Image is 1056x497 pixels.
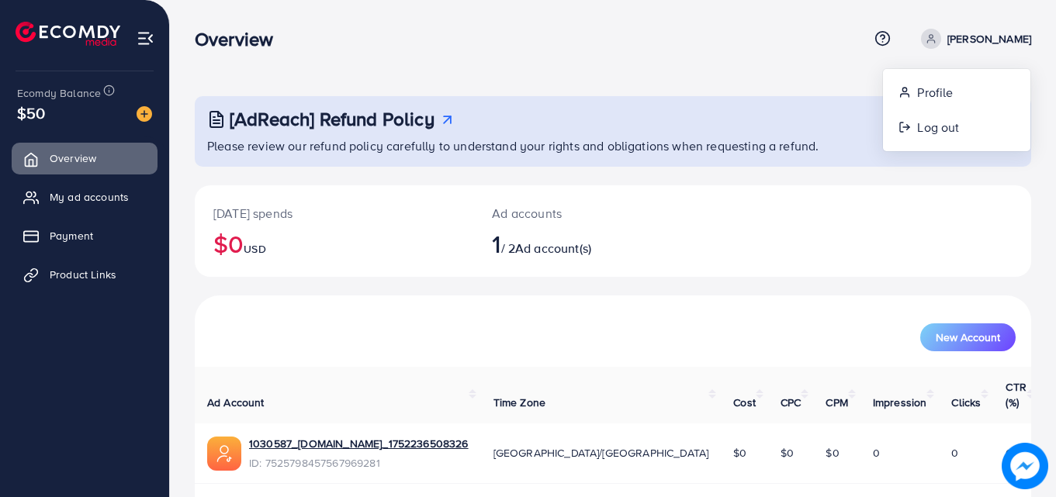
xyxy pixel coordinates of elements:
[492,226,500,261] span: 1
[12,143,158,174] a: Overview
[207,136,1022,155] p: Please review our refund policy carefully to understand your rights and obligations when requesti...
[213,204,455,223] p: [DATE] spends
[230,108,435,130] h3: [AdReach] Refund Policy
[493,395,545,410] span: Time Zone
[951,395,981,410] span: Clicks
[1002,443,1048,489] img: image
[826,395,847,410] span: CPM
[733,395,756,410] span: Cost
[917,118,959,136] span: Log out
[882,68,1031,152] ul: [PERSON_NAME]
[50,150,96,166] span: Overview
[915,29,1031,49] a: [PERSON_NAME]
[873,395,927,410] span: Impression
[493,445,709,461] span: [GEOGRAPHIC_DATA]/[GEOGRAPHIC_DATA]
[826,445,839,461] span: $0
[492,229,664,258] h2: / 2
[920,323,1016,351] button: New Account
[16,22,120,46] img: logo
[936,332,1000,343] span: New Account
[50,228,93,243] span: Payment
[917,83,953,102] span: Profile
[249,455,469,471] span: ID: 7525798457567969281
[17,85,101,101] span: Ecomdy Balance
[733,445,746,461] span: $0
[17,102,45,124] span: $50
[137,29,154,47] img: menu
[50,189,129,205] span: My ad accounts
[50,267,116,282] span: Product Links
[207,437,241,471] img: ic-ads-acc.e4c84228.svg
[492,204,664,223] p: Ad accounts
[244,241,265,257] span: USD
[1006,379,1026,410] span: CTR (%)
[213,229,455,258] h2: $0
[951,445,958,461] span: 0
[515,240,591,257] span: Ad account(s)
[12,259,158,290] a: Product Links
[195,28,286,50] h3: Overview
[873,445,880,461] span: 0
[781,445,794,461] span: $0
[781,395,801,410] span: CPC
[12,220,158,251] a: Payment
[207,395,265,410] span: Ad Account
[137,106,152,122] img: image
[947,29,1031,48] p: [PERSON_NAME]
[249,436,469,451] a: 1030587_[DOMAIN_NAME]_1752236508326
[12,181,158,212] a: My ad accounts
